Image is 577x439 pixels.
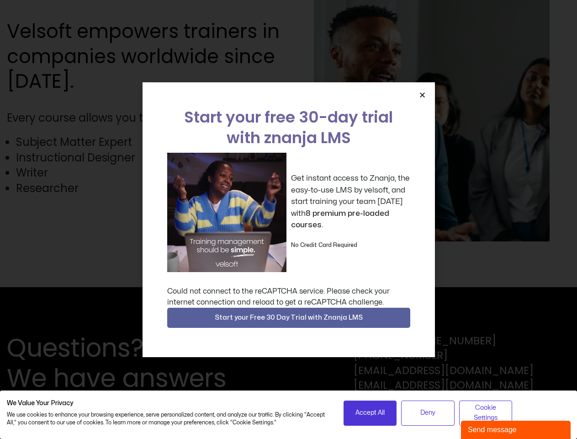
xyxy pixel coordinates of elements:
button: Adjust cookie preferences [459,401,513,426]
p: Get instant access to Znanja, the easy-to-use LMS by velsoft, and start training your team [DATE]... [291,172,410,231]
h2: We Value Your Privacy [7,399,330,407]
span: Accept All [355,408,385,418]
button: Accept all cookies [344,401,397,426]
h2: Start your free 30-day trial with znanja LMS [167,107,410,148]
div: Could not connect to the reCAPTCHA service. Please check your internet connection and reload to g... [167,286,410,308]
button: Deny all cookies [401,401,455,426]
button: Start your Free 30 Day Trial with Znanja LMS [167,308,410,328]
p: We use cookies to enhance your browsing experience, serve personalized content, and analyze our t... [7,411,330,427]
a: Close [419,91,426,98]
span: Cookie Settings [465,403,507,423]
img: a woman sitting at her laptop dancing [167,153,286,272]
span: Deny [420,408,435,418]
strong: 8 premium pre-loaded courses [291,209,389,229]
strong: No Credit Card Required [291,242,357,248]
iframe: chat widget [461,419,572,439]
span: Start your Free 30 Day Trial with Znanja LMS [215,312,363,323]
